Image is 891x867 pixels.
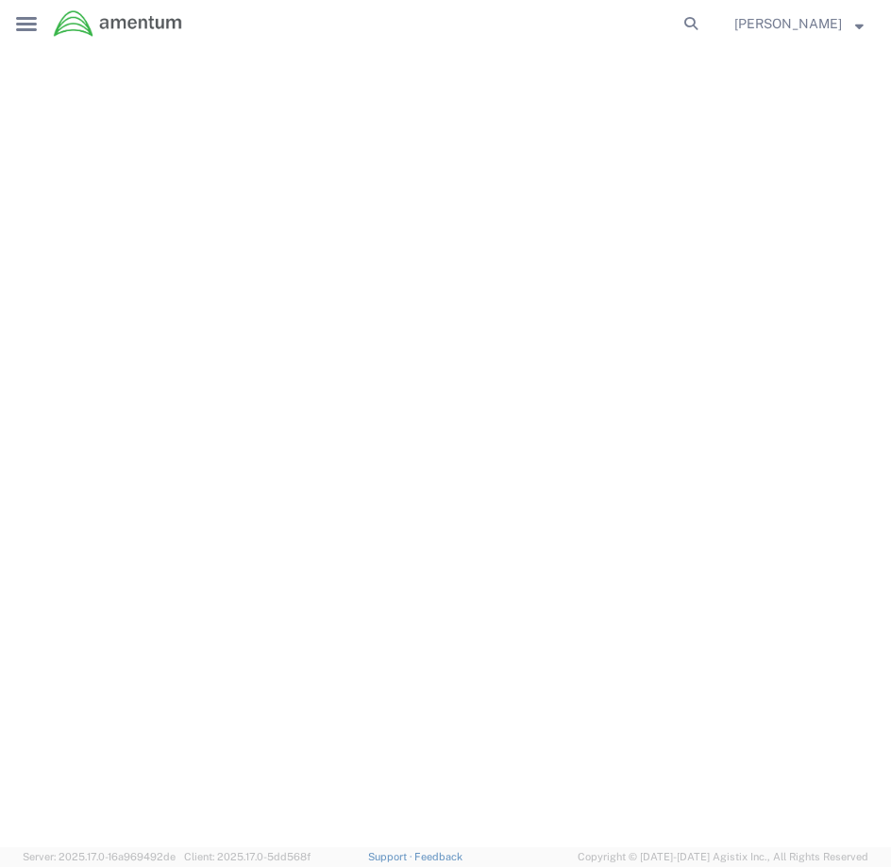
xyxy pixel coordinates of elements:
img: logo [53,9,183,38]
span: ALISON GODOY [734,13,842,34]
button: [PERSON_NAME] [733,12,865,35]
span: Client: 2025.17.0-5dd568f [184,851,311,862]
a: Feedback [414,851,462,862]
a: Support [368,851,415,862]
span: Server: 2025.17.0-16a969492de [23,851,176,862]
span: Copyright © [DATE]-[DATE] Agistix Inc., All Rights Reserved [578,849,868,865]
